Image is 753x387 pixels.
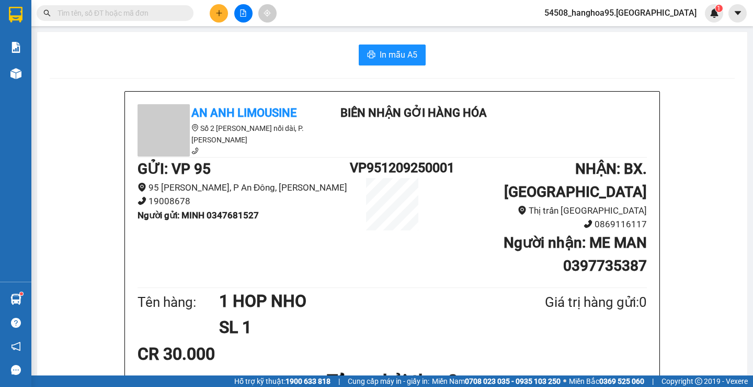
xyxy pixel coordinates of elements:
[465,377,561,385] strong: 0708 023 035 - 0935 103 250
[286,377,330,385] strong: 1900 633 818
[138,123,326,146] li: Số 2 [PERSON_NAME] nối dài, P. [PERSON_NAME]
[138,181,350,195] li: 95 [PERSON_NAME], P An Đông, [PERSON_NAME]
[733,8,743,18] span: caret-down
[20,292,23,295] sup: 1
[695,378,702,385] span: copyright
[234,4,253,23] button: file-add
[10,42,21,53] img: solution-icon
[11,341,21,351] span: notification
[11,318,21,328] span: question-circle
[340,106,487,119] b: Biên nhận gởi hàng hóa
[715,5,723,12] sup: 1
[536,6,705,19] span: 54508_hanghoa95.[GEOGRAPHIC_DATA]
[359,45,426,65] button: printerIn mẫu A5
[518,206,527,215] span: environment
[11,365,21,375] span: message
[138,210,259,220] b: Người gửi : MINH 0347681527
[219,288,494,314] h1: 1 HOP NHO
[215,9,223,17] span: plus
[710,8,719,18] img: icon-new-feature
[435,204,647,218] li: Thị trấn [GEOGRAPHIC_DATA]
[264,9,271,17] span: aim
[504,160,647,201] b: NHẬN : BX. [GEOGRAPHIC_DATA]
[504,234,647,274] b: Người nhận : ME MAN 0397735387
[380,48,417,61] span: In mẫu A5
[138,341,305,367] div: CR 30.000
[348,375,429,387] span: Cung cấp máy in - giấy in:
[219,314,494,340] h1: SL 1
[728,4,747,23] button: caret-down
[10,68,21,79] img: warehouse-icon
[569,375,644,387] span: Miền Bắc
[210,4,228,23] button: plus
[258,4,277,23] button: aim
[138,183,146,192] span: environment
[43,9,51,17] span: search
[584,219,592,228] span: phone
[138,196,146,205] span: phone
[494,292,647,313] div: Giá trị hàng gửi: 0
[563,379,566,383] span: ⚪️
[191,124,199,131] span: environment
[367,50,375,60] span: printer
[652,375,654,387] span: |
[9,7,22,23] img: logo-vxr
[58,7,181,19] input: Tìm tên, số ĐT hoặc mã đơn
[138,292,219,313] div: Tên hàng:
[432,375,561,387] span: Miền Nam
[138,194,350,208] li: 19008678
[350,158,435,178] h1: VP951209250001
[338,375,340,387] span: |
[10,294,21,305] img: warehouse-icon
[435,217,647,231] li: 0869116117
[138,160,211,178] b: GỬI : VP 95
[239,9,247,17] span: file-add
[717,5,721,12] span: 1
[234,375,330,387] span: Hỗ trợ kỹ thuật:
[191,147,199,154] span: phone
[599,377,644,385] strong: 0369 525 060
[191,106,296,119] b: An Anh Limousine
